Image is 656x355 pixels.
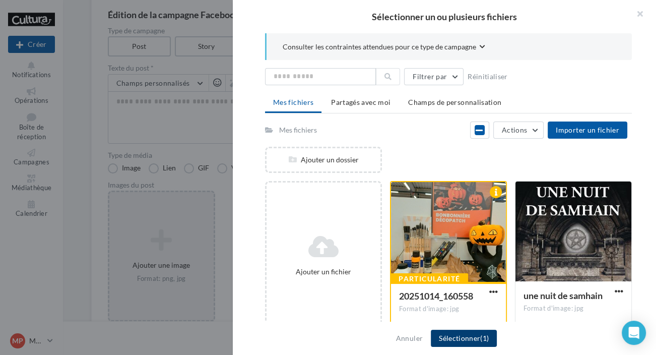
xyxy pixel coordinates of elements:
[273,98,313,106] span: Mes fichiers
[523,304,623,313] div: Format d'image: jpg
[279,125,317,135] div: Mes fichiers
[523,290,603,301] span: une nuit de samhain
[283,41,485,54] button: Consulter les contraintes attendues pour ce type de campagne
[399,305,498,314] div: Format d'image: jpg
[404,68,464,85] button: Filtrer par
[502,126,527,134] span: Actions
[392,332,427,344] button: Annuler
[556,126,619,134] span: Importer un fichier
[331,98,390,106] span: Partagés avec moi
[399,290,473,302] span: 20251014_160558
[390,273,468,284] div: Particularité
[548,122,627,139] button: Importer un fichier
[283,42,476,52] span: Consulter les contraintes attendues pour ce type de campagne
[493,122,544,139] button: Actions
[408,98,501,106] span: Champs de personnalisation
[267,155,380,165] div: Ajouter un dossier
[271,267,376,277] div: Ajouter un fichier
[464,71,512,83] button: Réinitialiser
[431,330,497,347] button: Sélectionner(1)
[622,321,646,345] div: Open Intercom Messenger
[249,12,640,21] h2: Sélectionner un ou plusieurs fichiers
[480,334,489,342] span: (1)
